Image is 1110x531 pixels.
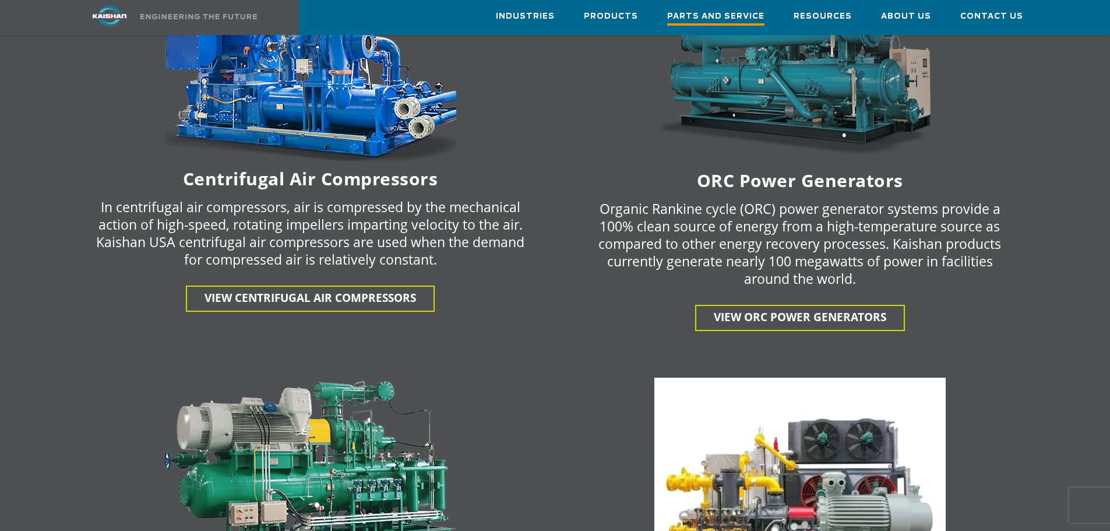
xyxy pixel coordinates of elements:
[794,10,852,23] span: Resources
[960,10,1023,23] span: Contact Us
[140,14,257,19] img: Engineering the future
[714,310,886,325] span: View ORC Power Generators
[794,1,852,32] a: Resources
[695,305,905,331] a: View ORC Power Generators
[73,171,548,187] h6: Centrifugal Air Compressors
[186,286,435,312] a: View centrifugal air compressors
[584,10,638,23] span: Products
[584,1,638,32] a: Products
[96,198,525,268] p: In centrifugal air compressors, air is compressed by the mechanical action of high-speed, rotatin...
[960,1,1023,32] a: Contact Us
[667,10,764,26] span: Parts and Service
[881,10,931,23] span: About Us
[881,1,931,32] a: About Us
[586,200,1014,287] p: Organic Rankine cycle (ORC) power generator systems provide a 100% clean source of energy from a ...
[205,290,416,305] span: View centrifugal air compressors
[66,6,153,26] img: kaishan logo
[562,173,1038,188] h6: ORC Power Generators
[496,1,555,32] a: Industries
[667,1,764,34] a: Parts and Service
[496,10,555,23] span: Industries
